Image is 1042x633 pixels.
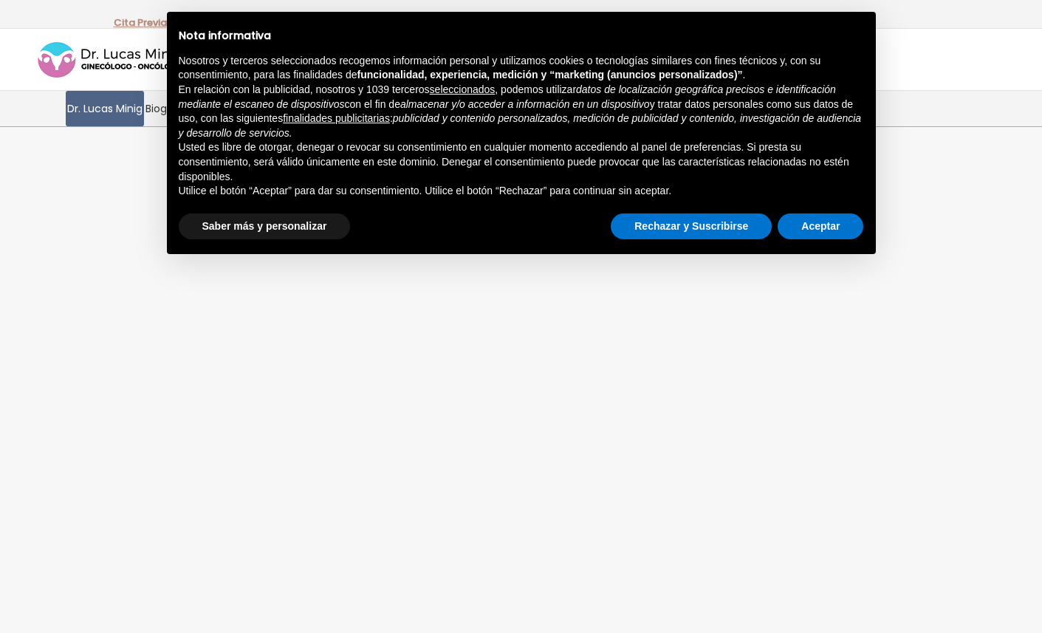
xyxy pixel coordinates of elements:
p: En relación con la publicidad, nosotros y 1039 terceros , podemos utilizar con el fin de y tratar... [179,83,864,140]
p: Usted es libre de otorgar, denegar o revocar su consentimiento en cualquier momento accediendo al... [179,140,864,184]
a: Dr. Lucas Minig [66,91,144,126]
p: Nosotros y terceros seleccionados recogemos información personal y utilizamos cookies o tecnologí... [179,54,864,83]
span: Dr. Lucas Minig [67,100,143,117]
em: datos de localización geográfica precisos e identificación mediante el escaneo de dispositivos [179,83,836,110]
strong: funcionalidad, experiencia, medición y “marketing (anuncios personalizados)” [357,69,743,81]
p: - [114,13,172,32]
button: seleccionados [430,83,496,97]
button: finalidades publicitarias [283,112,390,126]
em: almacenar y/o acceder a información en un dispositivo [400,98,650,110]
em: publicidad y contenido personalizados, medición de publicidad y contenido, investigación de audie... [179,112,862,139]
button: Saber más y personalizar [179,213,351,240]
a: Cita Previa [114,16,167,30]
span: Biografía [145,100,191,117]
button: Rechazar y Suscribirse [611,213,772,240]
p: Utilice el botón “Aceptar” para dar su consentimiento. Utilice el botón “Rechazar” para continuar... [179,184,864,199]
a: Biografía [144,91,193,126]
h2: Nota informativa [179,30,864,42]
button: Aceptar [778,213,863,240]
